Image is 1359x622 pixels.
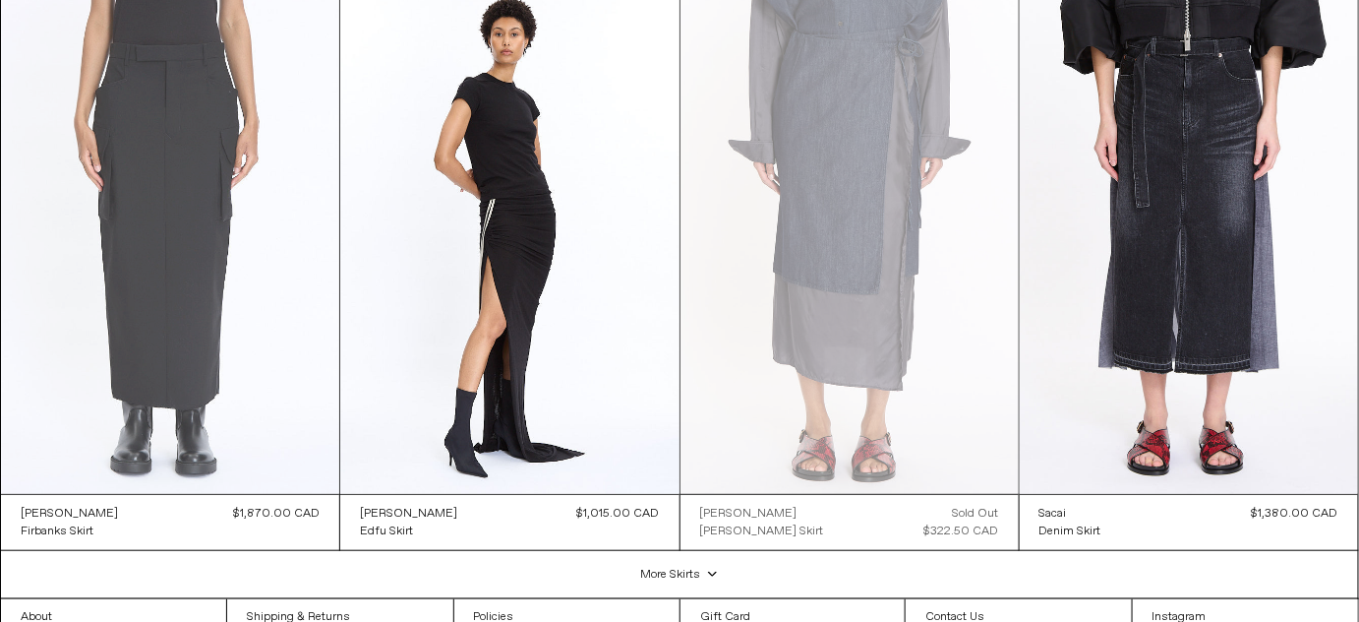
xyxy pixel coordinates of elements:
[577,505,660,523] div: $1,015.00 CAD
[233,505,320,523] div: $1,870.00 CAD
[1039,524,1101,540] div: Denim Skirt
[1039,523,1101,540] a: Denim Skirt
[360,506,457,523] div: [PERSON_NAME]
[1039,505,1101,523] a: Sacai
[360,524,413,540] div: Edfu Skirt
[21,524,93,540] div: Firbanks Skirt
[700,524,824,540] div: [PERSON_NAME] Skirt
[700,505,824,523] a: [PERSON_NAME]
[360,505,457,523] a: [PERSON_NAME]
[1252,505,1338,523] div: $1,380.00 CAD
[700,523,824,540] a: [PERSON_NAME] Skirt
[21,523,118,540] a: Firbanks Skirt
[700,506,798,523] div: [PERSON_NAME]
[924,523,999,540] div: $322.50 CAD
[1039,506,1067,523] div: Sacai
[21,505,118,523] a: [PERSON_NAME]
[360,523,457,540] a: Edfu Skirt
[21,506,118,523] div: [PERSON_NAME]
[1,551,1359,599] div: More Skirts
[953,505,999,523] div: Sold out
